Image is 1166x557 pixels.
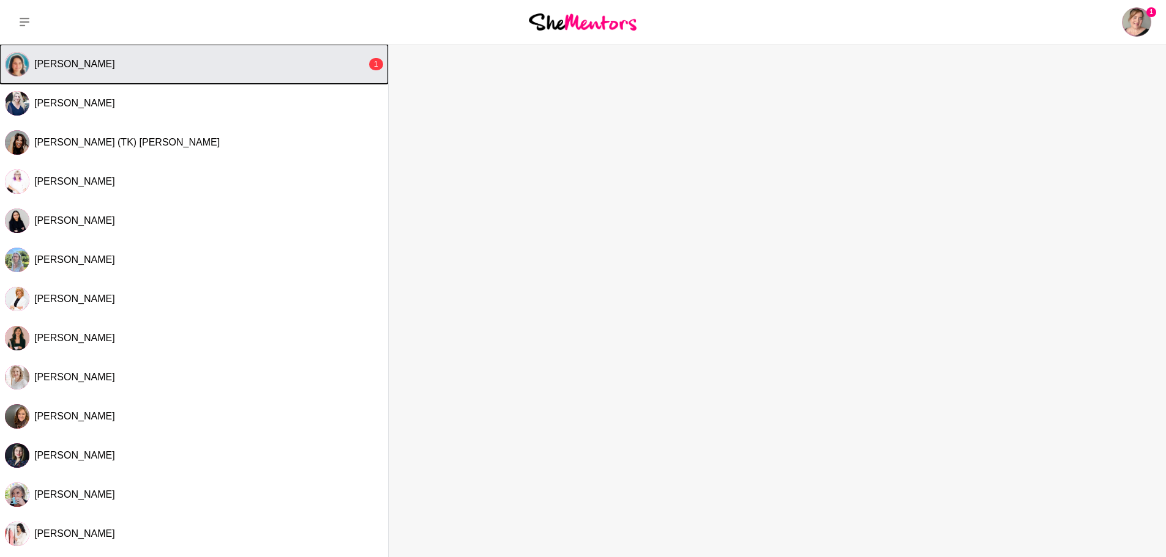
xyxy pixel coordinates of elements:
img: K [5,208,29,233]
div: Ashleigh Charles [5,404,29,429]
div: Lily Rudolph [5,52,29,76]
div: Meerah Tauqir [5,443,29,468]
img: M [5,443,29,468]
div: Kat Millar [5,287,29,311]
img: A [5,404,29,429]
span: [PERSON_NAME] [34,176,115,186]
div: Claudia Hofmaier [5,248,29,272]
div: Lorraine Hamilton [5,169,29,194]
span: [PERSON_NAME] [34,372,115,382]
img: T [5,130,29,155]
img: K [5,287,29,311]
img: J [5,522,29,546]
div: Jude Stevens [5,522,29,546]
img: R [5,482,29,507]
img: She Mentors Logo [529,13,637,30]
div: Deborah Daly [5,365,29,389]
img: M [5,326,29,350]
span: [PERSON_NAME] [34,450,115,460]
span: 1 [1146,7,1156,17]
span: [PERSON_NAME] [34,98,115,108]
span: [PERSON_NAME] [34,411,115,421]
span: [PERSON_NAME] [34,489,115,500]
a: Ruth Slade1 [1122,7,1151,37]
span: [PERSON_NAME] [34,293,115,304]
div: Athena Daniels [5,91,29,116]
img: L [5,52,29,76]
img: A [5,91,29,116]
div: Kanak Kiran [5,208,29,233]
img: Ruth Slade [1122,7,1151,37]
span: [PERSON_NAME] (TK) [PERSON_NAME] [34,137,220,147]
span: [PERSON_NAME] [34,59,115,69]
div: 1 [369,58,383,70]
img: L [5,169,29,194]
img: D [5,365,29,389]
div: Mariana Queiroz [5,326,29,350]
div: Rowena Preddy [5,482,29,507]
div: Taliah-Kate (TK) Byron [5,130,29,155]
span: [PERSON_NAME] [34,333,115,343]
span: [PERSON_NAME] [34,528,115,539]
span: [PERSON_NAME] [34,254,115,265]
img: C [5,248,29,272]
span: [PERSON_NAME] [34,215,115,226]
